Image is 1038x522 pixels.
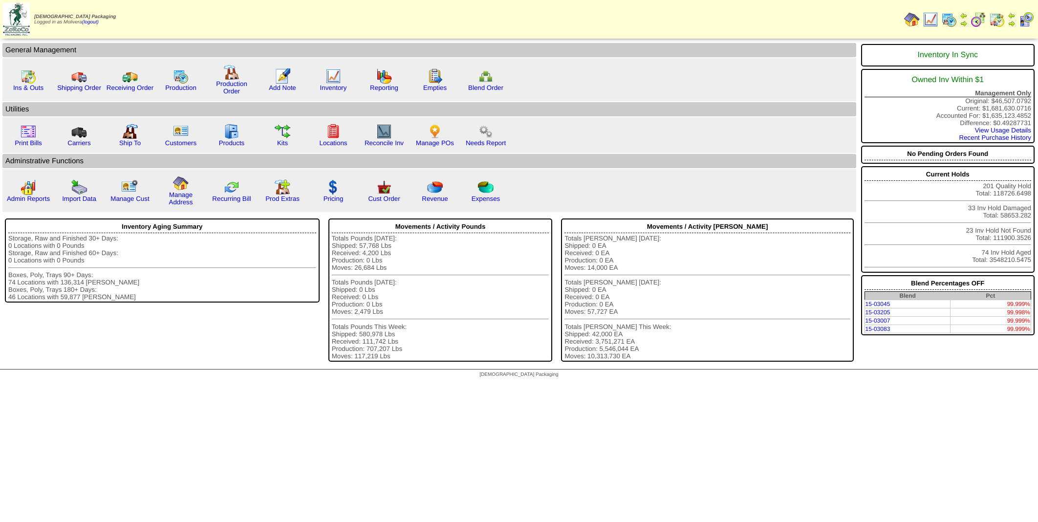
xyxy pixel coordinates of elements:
[121,179,139,195] img: managecust.png
[865,71,1031,89] div: Owned Inv Within $1
[320,84,347,91] a: Inventory
[376,179,392,195] img: cust_order.png
[3,3,30,36] img: zoroco-logo-small.webp
[422,195,448,202] a: Revenue
[173,175,189,191] img: home.gif
[275,124,290,139] img: workflow.gif
[370,84,398,91] a: Reporting
[951,317,1031,325] td: 99.999%
[368,195,400,202] a: Cust Order
[478,124,494,139] img: workflow.png
[479,372,558,377] span: [DEMOGRAPHIC_DATA] Packaging
[275,68,290,84] img: orders.gif
[865,148,1031,160] div: No Pending Orders Found
[332,220,549,233] div: Movements / Activity Pounds
[13,84,43,91] a: Ins & Outs
[427,179,443,195] img: pie_chart.png
[67,139,90,147] a: Carriers
[122,68,138,84] img: truck2.gif
[478,179,494,195] img: pie_chart2.png
[1008,12,1016,20] img: arrowleft.gif
[865,277,1031,290] div: Blend Percentages OFF
[173,124,189,139] img: customers.gif
[959,134,1031,141] a: Recent Purchase History
[57,84,101,91] a: Shipping Order
[923,12,938,27] img: line_graph.gif
[21,179,36,195] img: graph2.png
[7,195,50,202] a: Admin Reports
[71,179,87,195] img: import.gif
[1008,20,1016,27] img: arrowright.gif
[376,68,392,84] img: graph.gif
[427,68,443,84] img: workorder.gif
[216,80,247,95] a: Production Order
[224,179,239,195] img: reconcile.gif
[951,325,1031,333] td: 99.999%
[2,43,856,57] td: General Management
[865,309,890,316] a: 15-03205
[224,65,239,80] img: factory.gif
[71,124,87,139] img: truck3.gif
[904,12,920,27] img: home.gif
[971,12,986,27] img: calendarblend.gif
[62,195,96,202] a: Import Data
[564,235,850,360] div: Totals [PERSON_NAME] [DATE]: Shipped: 0 EA Received: 0 EA Production: 0 EA Moves: 14,000 EA Total...
[865,317,890,324] a: 15-03007
[960,20,968,27] img: arrowright.gif
[265,195,300,202] a: Prod Extras
[82,20,99,25] a: (logout)
[71,68,87,84] img: truck.gif
[478,68,494,84] img: network.png
[365,139,404,147] a: Reconcile Inv
[951,292,1031,300] th: Pct
[861,69,1035,143] div: Original: $46,507.0792 Current: $1,681,630.0716 Accounted For: $1,635,123.4852 Difference: $0.492...
[2,102,856,116] td: Utilities
[169,191,193,206] a: Manage Address
[376,124,392,139] img: line_graph2.gif
[325,179,341,195] img: dollar.gif
[110,195,149,202] a: Manage Cust
[472,195,500,202] a: Expenses
[865,46,1031,65] div: Inventory In Sync
[8,220,316,233] div: Inventory Aging Summary
[275,179,290,195] img: prodextras.gif
[325,68,341,84] img: line_graph.gif
[224,124,239,139] img: cabinet.gif
[865,326,890,332] a: 15-03083
[951,308,1031,317] td: 99.998%
[34,14,116,25] span: Logged in as Molivera
[122,124,138,139] img: factory2.gif
[427,124,443,139] img: po.png
[960,12,968,20] img: arrowleft.gif
[975,127,1031,134] a: View Usage Details
[165,84,196,91] a: Production
[861,166,1035,273] div: 201 Quality Hold Total: 118726.6498 33 Inv Hold Damaged Total: 58653.282 23 Inv Hold Not Found To...
[219,139,245,147] a: Products
[951,300,1031,308] td: 99.999%
[277,139,288,147] a: Kits
[865,301,890,307] a: 15-03045
[119,139,141,147] a: Ship To
[865,292,951,300] th: Blend
[332,235,549,360] div: Totals Pounds [DATE]: Shipped: 57,768 Lbs Received: 4,200 Lbs Production: 0 Lbs Moves: 26,684 Lbs...
[269,84,296,91] a: Add Note
[2,154,856,168] td: Adminstrative Functions
[989,12,1005,27] img: calendarinout.gif
[564,220,850,233] div: Movements / Activity [PERSON_NAME]
[466,139,506,147] a: Needs Report
[468,84,503,91] a: Blend Order
[423,84,447,91] a: Empties
[865,168,1031,181] div: Current Holds
[325,124,341,139] img: locations.gif
[165,139,196,147] a: Customers
[21,124,36,139] img: invoice2.gif
[941,12,957,27] img: calendarprod.gif
[15,139,42,147] a: Print Bills
[107,84,153,91] a: Receiving Order
[1018,12,1034,27] img: calendarcustomer.gif
[865,89,1031,97] div: Management Only
[416,139,454,147] a: Manage POs
[173,68,189,84] img: calendarprod.gif
[324,195,344,202] a: Pricing
[8,235,316,301] div: Storage, Raw and Finished 30+ Days: 0 Locations with 0 Pounds Storage, Raw and Finished 60+ Days:...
